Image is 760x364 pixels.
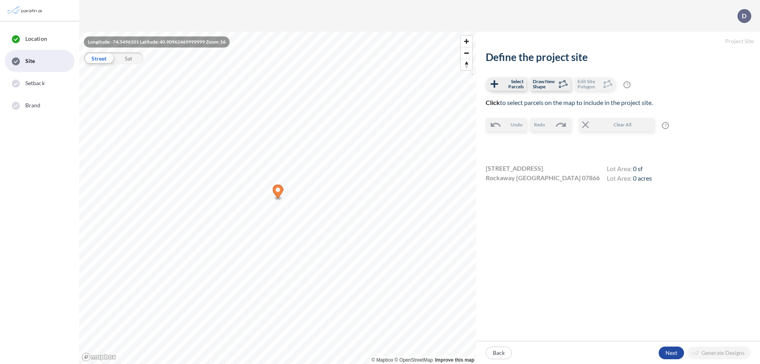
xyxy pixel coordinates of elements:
[633,165,642,172] span: 0 sf
[533,79,556,89] span: Draw New Shape
[273,185,283,201] div: Map marker
[591,121,653,128] span: Clear All
[461,47,472,59] button: Zoom out
[461,48,472,59] span: Zoom out
[84,52,114,64] div: Street
[530,118,571,131] button: Redo
[114,52,143,64] div: Sat
[25,57,35,65] span: Site
[486,164,543,173] span: [STREET_ADDRESS]
[461,59,472,70] button: Reset bearing to north
[633,174,652,182] span: 0 acres
[607,165,652,174] h4: Lot Area:
[578,79,601,89] span: Edit Site Polygon
[372,357,393,363] a: Mapbox
[742,12,747,19] p: D
[623,81,631,88] span: ?
[662,122,669,129] span: ?
[84,36,230,48] div: Longitude: -74.5496101 Latitude: 40.90962469999999 Zoom: 16
[665,349,677,357] p: Next
[25,79,45,87] span: Setback
[435,357,474,363] a: Improve this map
[486,99,500,106] b: Click
[579,118,654,131] button: Clear All
[486,99,653,106] span: to select parcels on the map to include in the project site.
[25,35,47,43] span: Location
[486,173,600,183] span: Rockaway [GEOGRAPHIC_DATA] 07866
[659,347,684,359] button: Next
[82,353,116,362] a: Mapbox homepage
[486,118,526,131] button: Undo
[486,347,512,359] button: Back
[607,174,652,184] h4: Lot Area:
[500,79,524,89] span: Select Parcels
[6,3,44,18] img: Parafin
[486,51,750,63] h2: Define the project site
[476,32,760,51] h5: Project Site
[461,36,472,47] button: Zoom in
[395,357,433,363] a: OpenStreetMap
[79,32,476,364] canvas: Map
[511,121,522,128] span: Undo
[25,101,41,109] span: Brand
[534,121,545,128] span: Redo
[493,349,505,357] p: Back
